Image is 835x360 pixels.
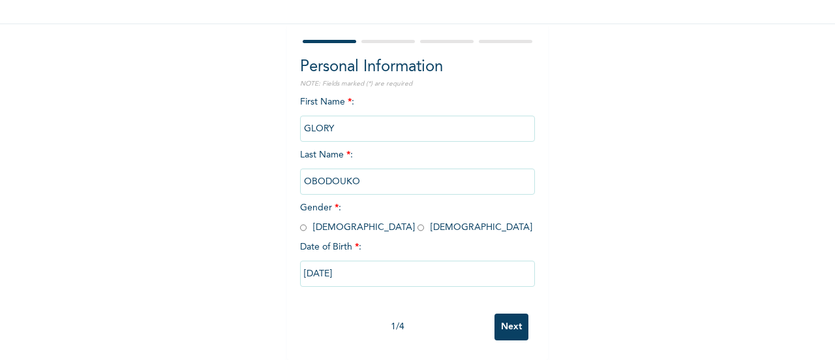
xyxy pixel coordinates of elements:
[300,261,535,287] input: DD-MM-YYYY
[300,56,535,79] h2: Personal Information
[300,203,532,232] span: Gender : [DEMOGRAPHIC_DATA] [DEMOGRAPHIC_DATA]
[300,116,535,142] input: Enter your first name
[300,150,535,186] span: Last Name :
[300,79,535,89] p: NOTE: Fields marked (*) are required
[300,169,535,195] input: Enter your last name
[300,240,361,254] span: Date of Birth :
[494,314,528,340] input: Next
[300,97,535,133] span: First Name :
[300,320,494,334] div: 1 / 4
